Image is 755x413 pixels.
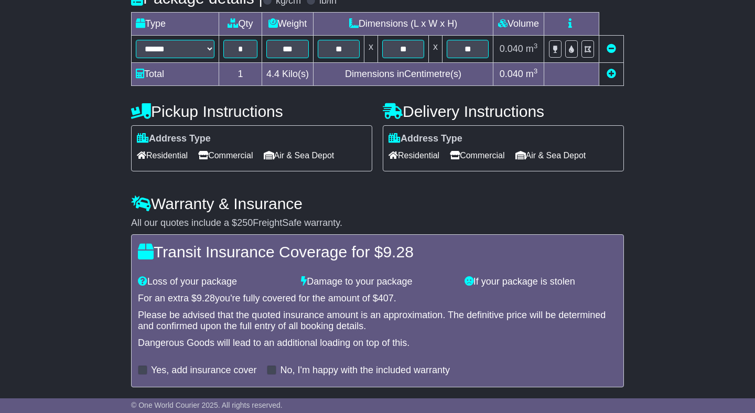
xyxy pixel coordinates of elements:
[132,63,219,86] td: Total
[500,69,523,79] span: 0.040
[131,401,283,409] span: © One World Courier 2025. All rights reserved.
[137,147,188,164] span: Residential
[526,69,538,79] span: m
[459,276,622,288] div: If your package is stolen
[219,13,262,36] td: Qty
[383,103,624,120] h4: Delivery Instructions
[131,195,624,212] h4: Warranty & Insurance
[314,63,493,86] td: Dimensions in Centimetre(s)
[132,13,219,36] td: Type
[500,44,523,54] span: 0.040
[151,365,256,376] label: Yes, add insurance cover
[378,293,394,303] span: 407
[198,147,253,164] span: Commercial
[138,243,617,260] h4: Transit Insurance Coverage for $
[450,147,504,164] span: Commercial
[389,133,462,145] label: Address Type
[264,147,335,164] span: Air & Sea Depot
[137,133,211,145] label: Address Type
[526,44,538,54] span: m
[515,147,586,164] span: Air & Sea Depot
[389,147,439,164] span: Residential
[219,63,262,86] td: 1
[138,338,617,349] div: Dangerous Goods will lead to an additional loading on top of this.
[607,69,616,79] a: Add new item
[262,63,314,86] td: Kilo(s)
[237,218,253,228] span: 250
[266,69,279,79] span: 4.4
[138,293,617,305] div: For an extra $ you're fully covered for the amount of $ .
[534,67,538,75] sup: 3
[138,310,617,332] div: Please be advised that the quoted insurance amount is an approximation. The definitive price will...
[364,36,378,63] td: x
[280,365,450,376] label: No, I'm happy with the included warranty
[534,42,538,50] sup: 3
[296,276,459,288] div: Damage to your package
[133,276,296,288] div: Loss of your package
[607,44,616,54] a: Remove this item
[493,13,544,36] td: Volume
[383,243,413,260] span: 9.28
[131,103,372,120] h4: Pickup Instructions
[262,13,314,36] td: Weight
[197,293,215,303] span: 9.28
[131,218,624,229] div: All our quotes include a $ FreightSafe warranty.
[429,36,443,63] td: x
[314,13,493,36] td: Dimensions (L x W x H)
